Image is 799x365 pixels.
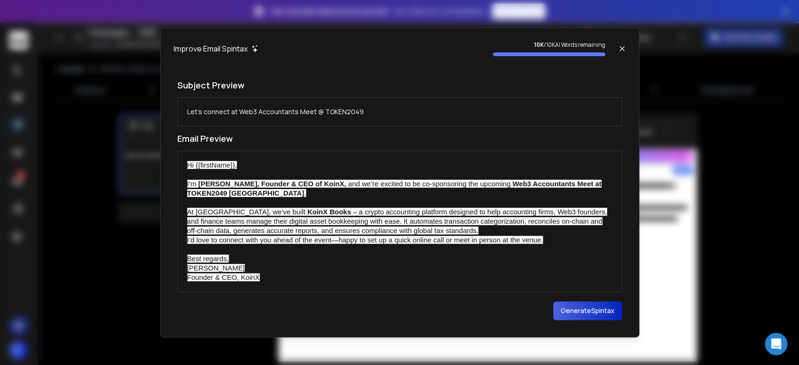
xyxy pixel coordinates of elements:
[187,273,260,281] span: Founder & CEO, KoinX
[198,180,346,188] b: [PERSON_NAME], Founder & CEO of KoinX,
[765,333,787,355] div: Open Intercom Messenger
[187,180,198,188] span: I’m
[304,189,306,197] span: .
[174,43,248,54] h1: Improve Email Spintax
[553,301,622,320] button: GenerateSpintax
[187,208,308,216] span: At [GEOGRAPHIC_DATA], we’ve built
[177,132,622,145] h1: Email Preview
[187,161,237,169] span: Hi {{firstName}},
[187,208,607,234] span: – a crypto accounting platform designed to help accounting firms, Web3 founders, and finance team...
[187,255,229,263] span: Best regards,
[346,180,513,188] span: and we’re excited to be co-sponsoring the upcoming
[187,236,543,244] span: I’d love to connect with you ahead of the event—happy to set up a quick online call or meet in pe...
[308,208,351,216] b: KoinX Books
[187,264,245,272] span: [PERSON_NAME]
[187,107,364,117] div: Let’s connect at Web3 Accountants Meet @ TOKEN2049
[177,79,622,92] h1: Subject Preview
